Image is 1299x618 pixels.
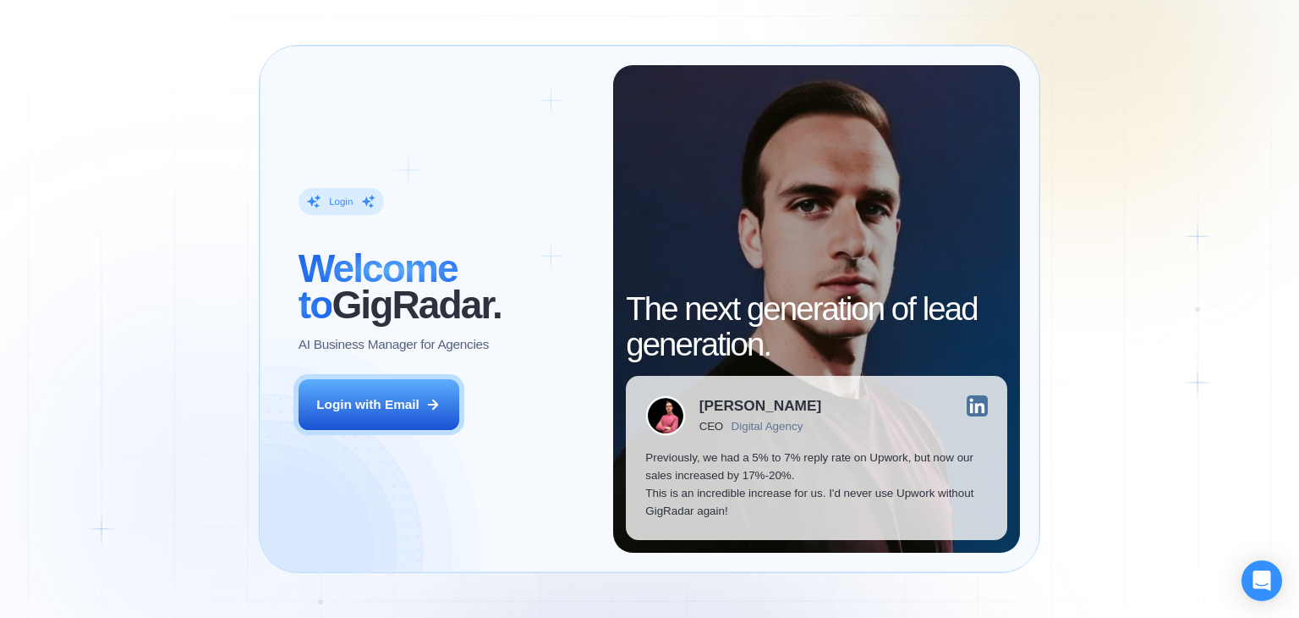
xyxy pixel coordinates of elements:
div: Login with Email [316,395,419,413]
h2: The next generation of lead generation. [626,291,1007,362]
button: Login with Email [299,379,459,430]
div: CEO [699,420,723,433]
div: Digital Agency [732,420,803,433]
h2: ‍ GigRadar. [299,251,594,322]
p: AI Business Manager for Agencies [299,335,489,353]
div: Login [329,196,353,208]
div: Open Intercom Messenger [1241,560,1282,601]
p: Previously, we had a 5% to 7% reply rate on Upwork, but now our sales increased by 17%-20%. This ... [645,449,988,521]
span: Welcome to [299,246,458,326]
div: [PERSON_NAME] [699,399,821,413]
